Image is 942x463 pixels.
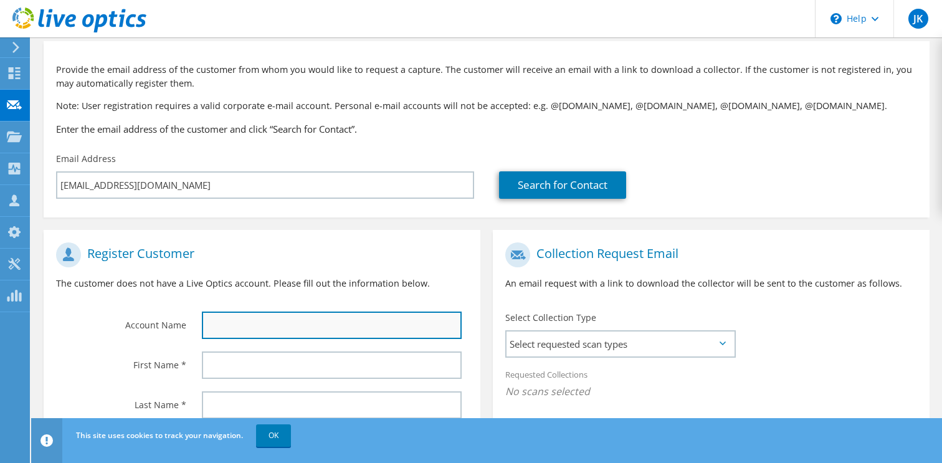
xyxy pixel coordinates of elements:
[830,13,842,24] svg: \n
[908,9,928,29] span: JK
[499,171,626,199] a: Search for Contact
[493,414,711,457] div: To
[711,414,929,457] div: Sender & From
[507,332,734,356] span: Select requested scan types
[76,430,243,441] span: This site uses cookies to track your navigation.
[256,424,291,447] a: OK
[505,312,596,324] label: Select Collection Type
